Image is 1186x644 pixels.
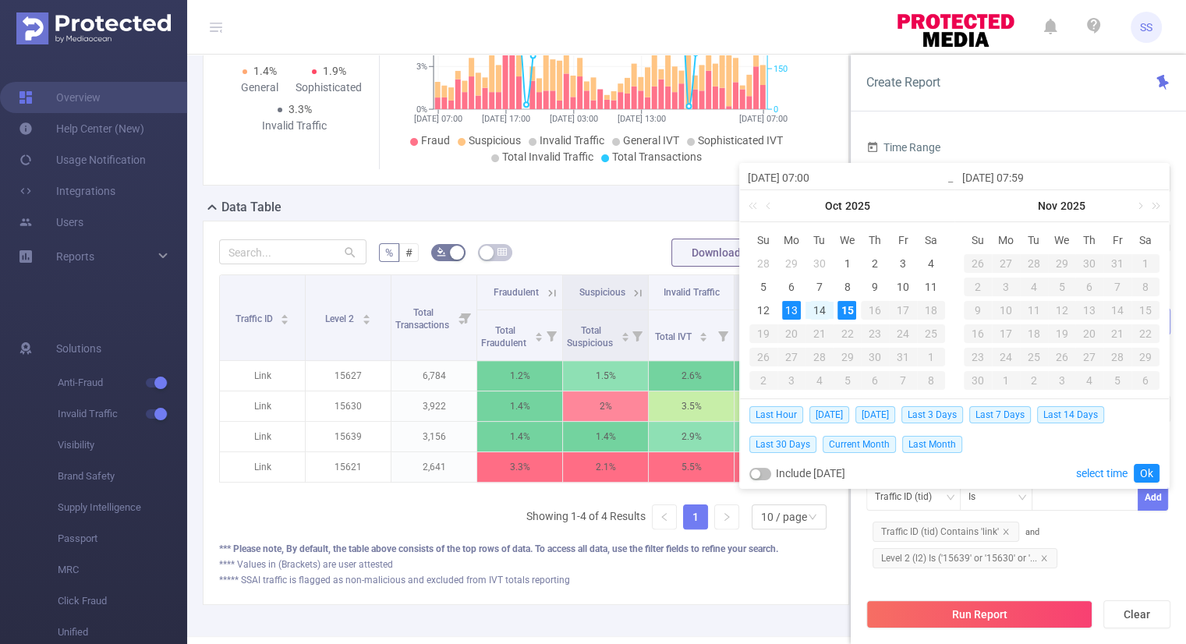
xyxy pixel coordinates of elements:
input: Start date [748,168,947,187]
div: 8 [917,371,945,390]
div: 15 [837,301,856,320]
td: November 4, 2025 [1020,275,1048,299]
a: Users [19,207,83,238]
span: Invalid Traffic [664,287,720,298]
div: Sort [699,330,708,339]
i: icon: right [722,512,731,522]
td: November 28, 2025 [1103,345,1131,369]
div: 9 [964,301,992,320]
div: 5 [1048,278,1076,296]
div: 7 [810,278,829,296]
a: Next year (Control + right) [1143,190,1163,221]
td: September 28, 2025 [749,252,777,275]
a: Nov [1036,190,1059,221]
div: 23 [964,348,992,366]
i: icon: caret-up [281,312,289,317]
div: 5 [754,278,773,296]
td: November 12, 2025 [1048,299,1076,322]
td: November 1, 2025 [917,345,945,369]
div: 4 [922,254,940,273]
p: 6,784 [391,361,476,391]
span: Tu [1020,233,1048,247]
div: 8 [1131,278,1159,296]
td: November 13, 2025 [1075,299,1103,322]
div: 17 [992,324,1020,343]
th: Sun [964,228,992,252]
td: December 4, 2025 [1075,369,1103,392]
a: Integrations [19,175,115,207]
td: November 5, 2025 [834,369,862,392]
span: Create Report [866,75,940,90]
div: 31 [889,348,917,366]
p: 15627 [306,361,391,391]
i: icon: caret-down [281,318,289,323]
td: November 20, 2025 [1075,322,1103,345]
td: October 11, 2025 [917,275,945,299]
span: Reports [56,250,94,263]
i: icon: down [1018,493,1027,504]
th: Tue [1020,228,1048,252]
td: October 31, 2025 [1103,252,1131,275]
span: Level 2 [325,313,356,324]
span: Total Suspicious [567,325,615,349]
div: 30 [810,254,829,273]
div: 27 [1075,348,1103,366]
div: 28 [1020,254,1048,273]
div: 22 [834,324,862,343]
div: Sort [621,330,630,339]
div: 17 [889,301,917,320]
li: 1 [683,504,708,529]
td: November 23, 2025 [964,345,992,369]
td: October 26, 2025 [964,252,992,275]
div: 30 [1075,254,1103,273]
a: Previous month (PageUp) [763,190,777,221]
td: October 30, 2025 [861,345,889,369]
i: icon: caret-down [534,335,543,340]
div: 29 [834,348,862,366]
span: We [1048,233,1076,247]
td: October 3, 2025 [889,252,917,275]
div: 18 [917,301,945,320]
i: icon: caret-down [621,335,629,340]
p: Link [220,361,305,391]
span: Total Transactions [612,150,702,163]
i: icon: caret-up [621,330,629,334]
i: icon: left [660,512,669,522]
td: October 4, 2025 [917,252,945,275]
p: 1.2% [477,361,562,391]
div: 2 [749,371,777,390]
td: October 24, 2025 [889,322,917,345]
td: November 26, 2025 [1048,345,1076,369]
td: November 8, 2025 [1131,275,1159,299]
span: Suspicious [579,287,625,298]
tspan: 3% [416,62,427,72]
span: % [385,246,393,259]
td: November 7, 2025 [889,369,917,392]
div: 4 [1020,278,1048,296]
td: October 28, 2025 [805,345,834,369]
div: 4 [805,371,834,390]
div: Sort [534,330,543,339]
div: 20 [1075,324,1103,343]
div: 21 [1103,324,1131,343]
td: November 29, 2025 [1131,345,1159,369]
tspan: [DATE] 03:00 [550,114,598,124]
span: Anti-Fraud [58,367,187,398]
th: Wed [1048,228,1076,252]
td: November 25, 2025 [1020,345,1048,369]
td: October 20, 2025 [777,322,805,345]
div: 28 [1103,348,1131,366]
th: Tue [805,228,834,252]
tspan: [DATE] 17:00 [482,114,530,124]
span: SS [1140,12,1152,43]
span: Sophisticated IVT [698,134,783,147]
span: Brand Safety [58,461,187,492]
th: Wed [834,228,862,252]
td: November 3, 2025 [992,275,1020,299]
td: November 1, 2025 [1131,252,1159,275]
th: Mon [992,228,1020,252]
div: 13 [782,301,801,320]
td: October 7, 2025 [805,275,834,299]
td: October 16, 2025 [861,299,889,322]
div: 27 [777,348,805,366]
